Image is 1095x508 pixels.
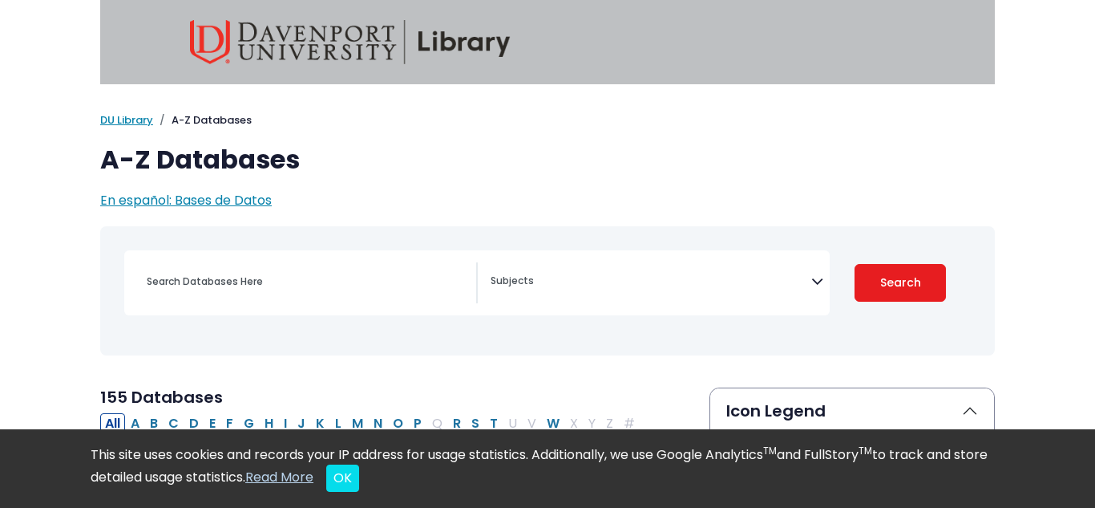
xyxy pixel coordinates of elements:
[326,465,359,492] button: Close
[763,444,777,457] sup: TM
[100,144,995,175] h1: A-Z Databases
[100,413,125,434] button: All
[100,226,995,356] nav: Search filters
[164,413,184,434] button: Filter Results C
[91,445,1004,492] div: This site uses cookies and records your IP address for usage statistics. Additionally, we use Goo...
[184,413,204,434] button: Filter Results D
[100,112,153,128] a: DU Library
[369,413,387,434] button: Filter Results N
[388,413,408,434] button: Filter Results O
[293,413,310,434] button: Filter Results J
[485,413,503,434] button: Filter Results T
[260,413,278,434] button: Filter Results H
[467,413,484,434] button: Filter Results S
[855,264,946,302] button: Submit for Search Results
[245,468,313,486] a: Read More
[330,413,346,434] button: Filter Results L
[710,388,994,433] button: Icon Legend
[221,413,238,434] button: Filter Results F
[347,413,368,434] button: Filter Results M
[100,191,272,209] a: En español: Bases de Datos
[279,413,292,434] button: Filter Results I
[491,276,811,289] textarea: Search
[542,413,564,434] button: Filter Results W
[153,112,252,128] li: A-Z Databases
[190,20,511,64] img: Davenport University Library
[859,444,872,457] sup: TM
[137,270,476,293] input: Search database by title or keyword
[100,386,223,408] span: 155 Databases
[448,413,466,434] button: Filter Results R
[145,413,163,434] button: Filter Results B
[126,413,144,434] button: Filter Results A
[100,112,995,128] nav: breadcrumb
[204,413,220,434] button: Filter Results E
[239,413,259,434] button: Filter Results G
[311,413,329,434] button: Filter Results K
[100,413,641,432] div: Alpha-list to filter by first letter of database name
[409,413,426,434] button: Filter Results P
